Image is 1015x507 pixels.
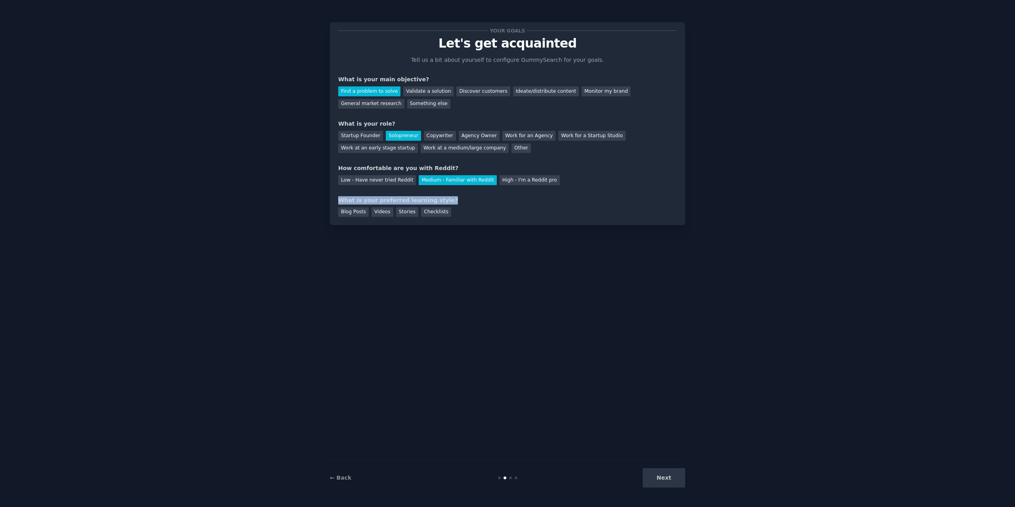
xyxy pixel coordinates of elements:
div: Work at an early stage startup [338,143,418,153]
div: Videos [372,207,393,217]
div: Work for an Agency [502,131,555,141]
div: Something else [407,99,450,109]
div: Checklists [421,207,451,217]
div: What is your role? [338,120,677,128]
div: What is your preferred learning style? [338,196,677,205]
div: Agency Owner [459,131,500,141]
p: Let's get acquainted [338,36,677,50]
div: High - I'm a Reddit pro [500,175,560,185]
div: Other [511,143,531,153]
div: Startup Founder [338,131,383,141]
div: Ideate/distribute content [513,86,579,96]
div: Work at a medium/large company [421,143,509,153]
a: ← Back [330,474,351,481]
div: How comfortable are you with Reddit? [338,164,677,172]
div: Blog Posts [338,207,369,217]
div: Validate a solution [403,86,454,96]
div: Work for a Startup Studio [558,131,625,141]
div: Find a problem to solve [338,86,400,96]
div: Discover customers [456,86,510,96]
span: Your goals [488,27,527,35]
div: Stories [396,207,418,217]
div: Medium - Familiar with Reddit [419,175,496,185]
div: Solopreneur [386,131,421,141]
div: Copywriter [424,131,456,141]
p: Tell us a bit about yourself to configure GummySearch for your goals. [408,56,607,64]
div: Low - Have never tried Reddit [338,175,416,185]
div: Monitor my brand [582,86,630,96]
div: What is your main objective? [338,75,677,84]
div: General market research [338,99,404,109]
